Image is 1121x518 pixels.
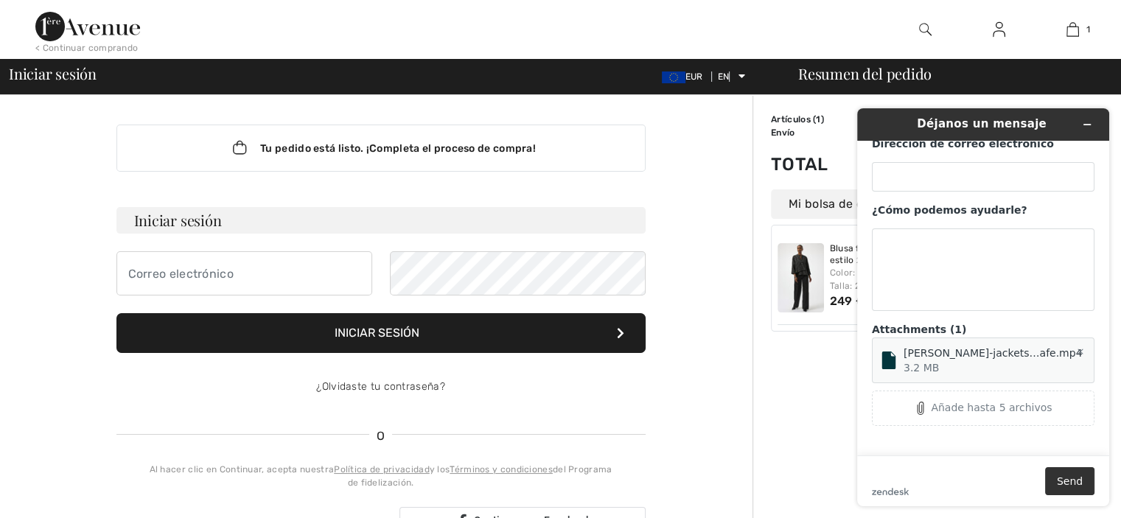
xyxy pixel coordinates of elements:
font: Iniciar sesión [335,326,419,340]
img: Blusa formal con cuello y botones, estilo 254196 [778,243,824,312]
font: O [377,429,385,443]
a: Términos y condiciones [450,464,553,475]
font: Blusa formal con cuello y botones, estilo 254196 [830,243,981,265]
img: Mi información [993,21,1005,38]
font: Ayuda [32,10,72,24]
iframe: Encuentre más información aquí [845,97,1121,518]
font: Artículos ( [771,114,816,125]
img: Mi bolso [1066,21,1079,38]
font: EN [718,71,730,82]
font: Iniciar sesión [9,63,97,83]
input: Correo electrónico [116,251,372,295]
font: 249 € [830,294,865,308]
a: Blusa formal con cuello y botones, estilo 254196 [830,243,986,266]
a: ¿Olvidaste tu contraseña? [316,380,445,393]
font: Talla: 20 [830,281,867,291]
font: Mi bolsa de compras (1 artículo) [789,197,968,211]
font: < Continuar comprando [35,43,138,53]
font: Iniciar sesión [134,210,222,230]
font: Envío [771,127,795,138]
img: buscar en el sitio web [919,21,932,38]
font: Total [771,154,828,175]
a: Política de privacidad [334,464,430,475]
a: Iniciar sesión [981,21,1017,39]
font: Tu pedido está listo. ¡Completa el proceso de compra! [260,142,536,155]
font: Al hacer clic en Continuar, acepta nuestra [150,464,335,475]
font: Resumen del pedido [798,63,932,83]
font: 1 [1086,24,1090,35]
img: Avenida 1ère [35,12,140,41]
font: y los [430,464,450,475]
button: Iniciar sesión [116,313,646,353]
a: 1 [1036,21,1108,38]
font: Color: Negro [830,267,884,278]
font: EUR [685,71,703,82]
font: ) [821,114,824,125]
font: 1 [816,114,820,125]
img: Euro [662,71,685,83]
